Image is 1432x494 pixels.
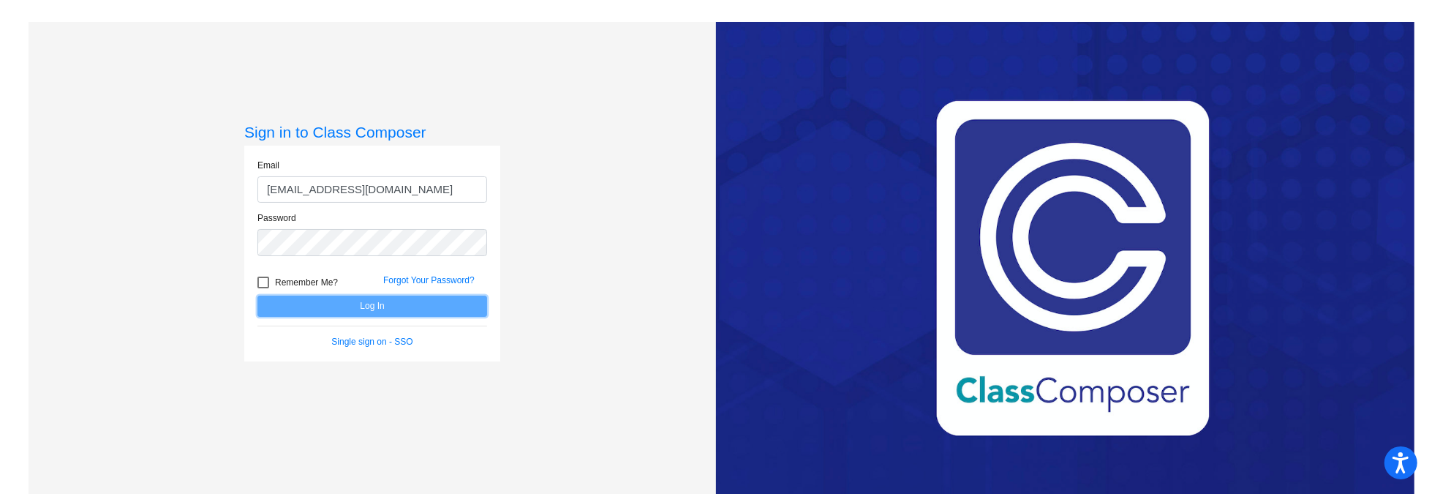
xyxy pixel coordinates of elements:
[244,123,500,141] h3: Sign in to Class Composer
[257,212,296,225] label: Password
[257,159,279,172] label: Email
[331,337,412,347] a: Single sign on - SSO
[275,274,338,291] span: Remember Me?
[257,296,487,317] button: Log In
[383,275,475,285] a: Forgot Your Password?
